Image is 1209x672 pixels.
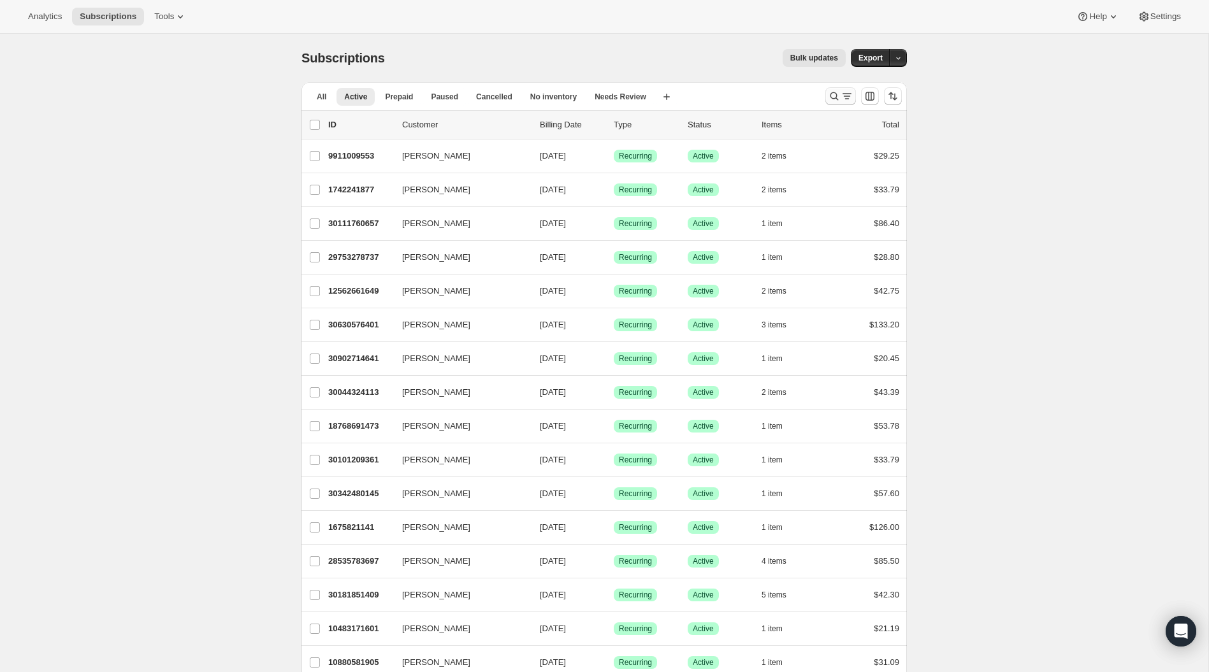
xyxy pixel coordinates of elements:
[395,585,522,605] button: [PERSON_NAME]
[328,386,392,399] p: 30044324113
[395,382,522,403] button: [PERSON_NAME]
[762,620,797,638] button: 1 item
[619,320,652,330] span: Recurring
[395,180,522,200] button: [PERSON_NAME]
[825,87,856,105] button: Search and filter results
[328,454,392,466] p: 30101209361
[1089,11,1106,22] span: Help
[762,451,797,469] button: 1 item
[762,590,786,600] span: 5 items
[693,286,714,296] span: Active
[402,318,470,331] span: [PERSON_NAME]
[762,151,786,161] span: 2 items
[328,451,899,469] div: 30101209361[PERSON_NAME][DATE]SuccessRecurringSuccessActive1 item$33.79
[385,92,413,102] span: Prepaid
[328,521,392,534] p: 1675821141
[619,286,652,296] span: Recurring
[762,218,783,229] span: 1 item
[328,150,392,162] p: 9911009553
[762,421,783,431] span: 1 item
[72,8,144,25] button: Subscriptions
[476,92,512,102] span: Cancelled
[619,455,652,465] span: Recurring
[882,118,899,131] p: Total
[869,522,899,532] span: $126.00
[762,522,783,533] span: 1 item
[693,252,714,262] span: Active
[619,252,652,262] span: Recurring
[402,555,470,568] span: [PERSON_NAME]
[693,218,714,229] span: Active
[402,352,470,365] span: [PERSON_NAME]
[395,551,522,571] button: [PERSON_NAME]
[20,8,69,25] button: Analytics
[693,421,714,431] span: Active
[328,215,899,232] div: 30111760657[PERSON_NAME][DATE]SuccessRecurringSuccessActive1 item$86.40
[619,354,652,364] span: Recurring
[328,352,392,365] p: 30902714641
[762,485,797,503] button: 1 item
[540,590,566,599] span: [DATE]
[301,51,385,65] span: Subscriptions
[693,320,714,330] span: Active
[402,251,470,264] span: [PERSON_NAME]
[147,8,194,25] button: Tools
[328,248,899,266] div: 29753278737[PERSON_NAME][DATE]SuccessRecurringSuccessActive1 item$28.80
[874,286,899,296] span: $42.75
[619,657,652,668] span: Recurring
[688,118,751,131] p: Status
[874,387,899,397] span: $43.39
[619,522,652,533] span: Recurring
[402,454,470,466] span: [PERSON_NAME]
[328,420,392,433] p: 18768691473
[540,320,566,329] span: [DATE]
[693,556,714,566] span: Active
[1130,8,1189,25] button: Settings
[402,217,470,230] span: [PERSON_NAME]
[762,286,786,296] span: 2 items
[395,416,522,436] button: [PERSON_NAME]
[328,552,899,570] div: 28535783697[PERSON_NAME][DATE]SuccessRecurringSuccessActive4 items$85.50
[762,147,800,165] button: 2 items
[762,654,797,671] button: 1 item
[395,247,522,268] button: [PERSON_NAME]
[693,185,714,195] span: Active
[762,252,783,262] span: 1 item
[762,383,800,401] button: 2 items
[619,556,652,566] span: Recurring
[693,151,714,161] span: Active
[328,217,392,230] p: 30111760657
[402,521,470,534] span: [PERSON_NAME]
[328,589,392,601] p: 30181851409
[858,53,883,63] span: Export
[1150,11,1181,22] span: Settings
[395,146,522,166] button: [PERSON_NAME]
[540,556,566,566] span: [DATE]
[328,316,899,334] div: 30630576401[PERSON_NAME][DATE]SuccessRecurringSuccessActive3 items$133.20
[693,455,714,465] span: Active
[328,622,392,635] p: 10483171601
[790,53,838,63] span: Bulk updates
[1069,8,1127,25] button: Help
[874,624,899,633] span: $21.19
[693,354,714,364] span: Active
[540,387,566,397] span: [DATE]
[762,586,800,604] button: 5 items
[884,87,902,105] button: Sort the results
[762,185,786,195] span: 2 items
[619,624,652,634] span: Recurring
[762,455,783,465] span: 1 item
[874,252,899,262] span: $28.80
[869,320,899,329] span: $133.20
[762,624,783,634] span: 1 item
[395,450,522,470] button: [PERSON_NAME]
[154,11,174,22] span: Tools
[402,622,470,635] span: [PERSON_NAME]
[328,350,899,368] div: 30902714641[PERSON_NAME][DATE]SuccessRecurringSuccessActive1 item$20.45
[540,624,566,633] span: [DATE]
[328,518,899,536] div: 1675821141[PERSON_NAME][DATE]SuccessRecurringSuccessActive1 item$126.00
[328,586,899,604] div: 30181851409[PERSON_NAME][DATE]SuccessRecurringSuccessActive5 items$42.30
[874,421,899,431] span: $53.78
[540,151,566,161] span: [DATE]
[402,589,470,601] span: [PERSON_NAME]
